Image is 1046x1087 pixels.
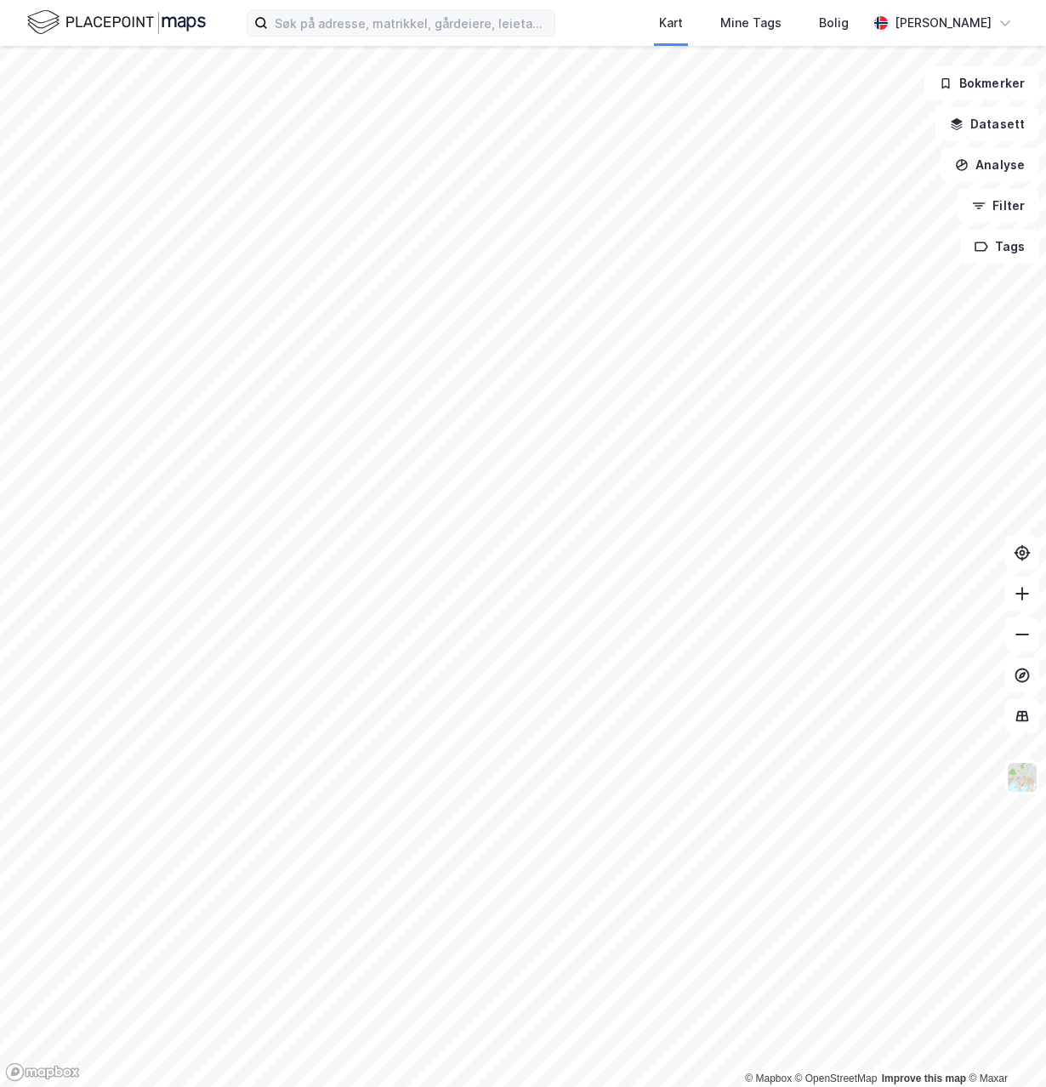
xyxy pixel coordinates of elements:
div: Kart [659,13,683,33]
iframe: Chat Widget [961,1005,1046,1087]
button: Filter [958,189,1039,223]
button: Analyse [941,148,1039,182]
img: logo.f888ab2527a4732fd821a326f86c7f29.svg [27,8,206,37]
input: Søk på adresse, matrikkel, gårdeiere, leietakere eller personer [268,10,554,36]
div: Mine Tags [720,13,782,33]
a: Mapbox homepage [5,1062,80,1082]
div: [PERSON_NAME] [895,13,992,33]
button: Bokmerker [924,66,1039,100]
a: Mapbox [745,1073,792,1084]
button: Tags [960,230,1039,264]
a: OpenStreetMap [795,1073,878,1084]
img: Z [1006,761,1038,794]
div: Bolig [819,13,849,33]
a: Improve this map [882,1073,966,1084]
button: Datasett [935,107,1039,141]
